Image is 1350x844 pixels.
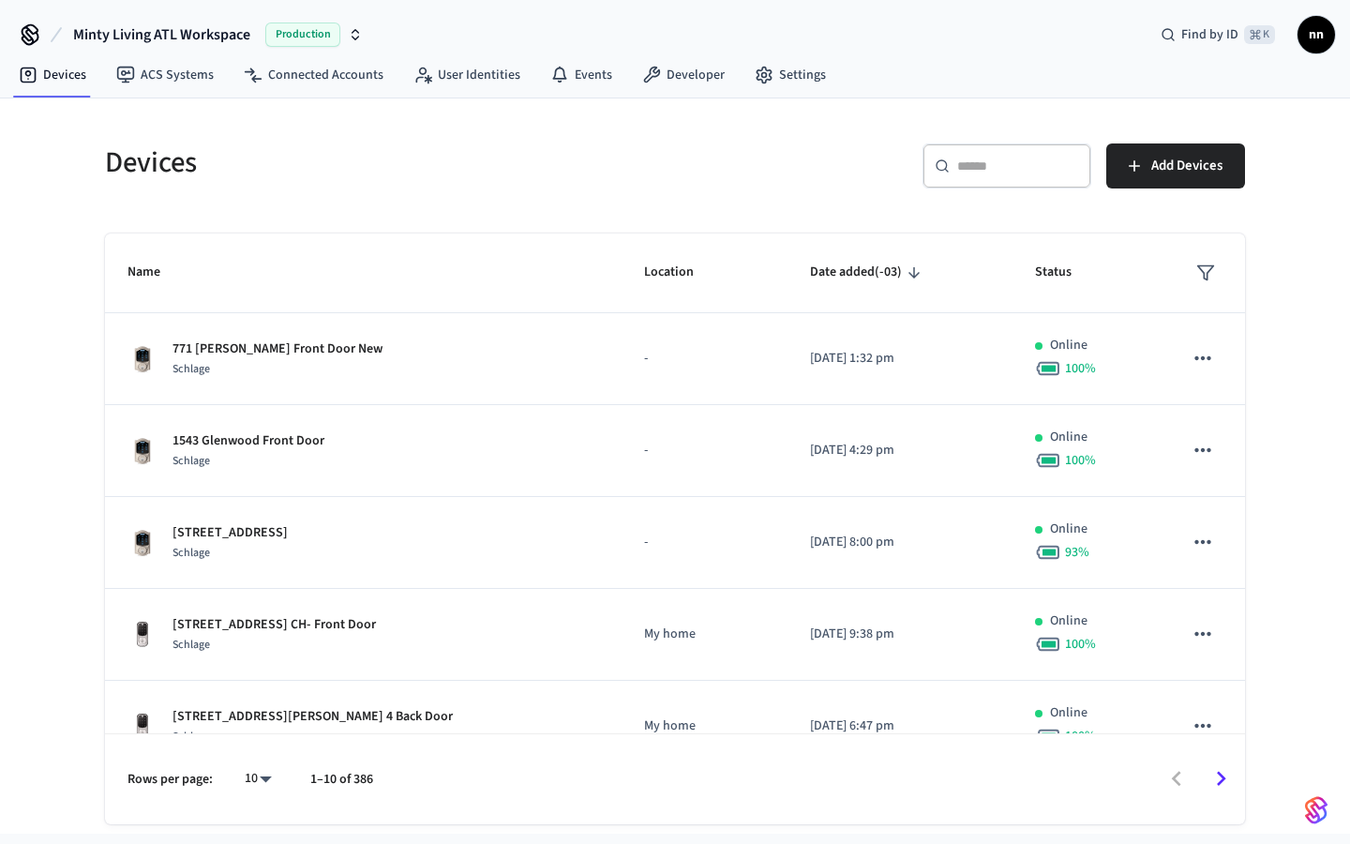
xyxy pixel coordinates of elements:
p: - [644,533,765,552]
p: [DATE] 4:29 pm [810,441,990,460]
p: [DATE] 6:47 pm [810,716,990,736]
span: Production [265,23,340,47]
span: Schlage [172,453,210,469]
span: Add Devices [1151,154,1222,178]
img: SeamLogoGradient.69752ec5.svg [1305,795,1327,825]
span: nn [1299,18,1333,52]
span: Schlage [172,637,210,653]
button: Add Devices [1106,143,1245,188]
p: [DATE] 8:00 pm [810,533,990,552]
a: Events [535,58,627,92]
a: Settings [740,58,841,92]
span: 100 % [1065,727,1096,746]
p: Online [1050,611,1087,631]
span: Name [127,258,185,287]
p: [STREET_ADDRESS][PERSON_NAME] 4 Back Door [172,707,453,727]
a: User Identities [398,58,535,92]
span: Find by ID [1181,25,1238,44]
p: 1543 Glenwood Front Door [172,431,324,451]
div: Find by ID⌘ K [1146,18,1290,52]
p: Online [1050,520,1087,539]
p: [STREET_ADDRESS] CH- Front Door [172,615,376,635]
span: 100 % [1065,635,1096,654]
a: Devices [4,58,101,92]
img: Schlage Sense Smart Deadbolt with Camelot Trim, Front [127,436,157,466]
img: Yale Assure Touchscreen Wifi Smart Lock, Satin Nickel, Front [127,620,157,650]
p: [STREET_ADDRESS] [172,523,288,543]
span: Location [644,258,718,287]
div: 10 [235,765,280,792]
p: [DATE] 1:32 pm [810,349,990,369]
span: 100 % [1065,451,1096,470]
span: Date added(-03) [810,258,926,287]
p: My home [644,716,765,736]
p: My home [644,625,765,644]
span: Schlage [172,729,210,745]
span: Schlage [172,361,210,377]
p: Rows per page: [127,770,213,790]
a: Developer [627,58,740,92]
button: Go to next page [1199,757,1243,801]
button: nn [1297,16,1335,53]
span: Status [1035,258,1096,287]
p: Online [1050,703,1087,723]
img: Schlage Sense Smart Deadbolt with Camelot Trim, Front [127,528,157,558]
span: 100 % [1065,359,1096,378]
p: Online [1050,428,1087,447]
p: Online [1050,336,1087,355]
p: - [644,349,765,369]
span: 93 % [1065,543,1089,562]
img: Yale Assure Touchscreen Wifi Smart Lock, Satin Nickel, Front [127,712,157,742]
span: Schlage [172,545,210,561]
h5: Devices [105,143,664,182]
span: Minty Living ATL Workspace [73,23,250,46]
span: ⌘ K [1244,25,1275,44]
p: 771 [PERSON_NAME] Front Door New [172,339,382,359]
p: [DATE] 9:38 pm [810,625,990,644]
a: Connected Accounts [229,58,398,92]
img: Schlage Sense Smart Deadbolt with Camelot Trim, Front [127,344,157,374]
a: ACS Systems [101,58,229,92]
p: - [644,441,765,460]
p: 1–10 of 386 [310,770,373,790]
